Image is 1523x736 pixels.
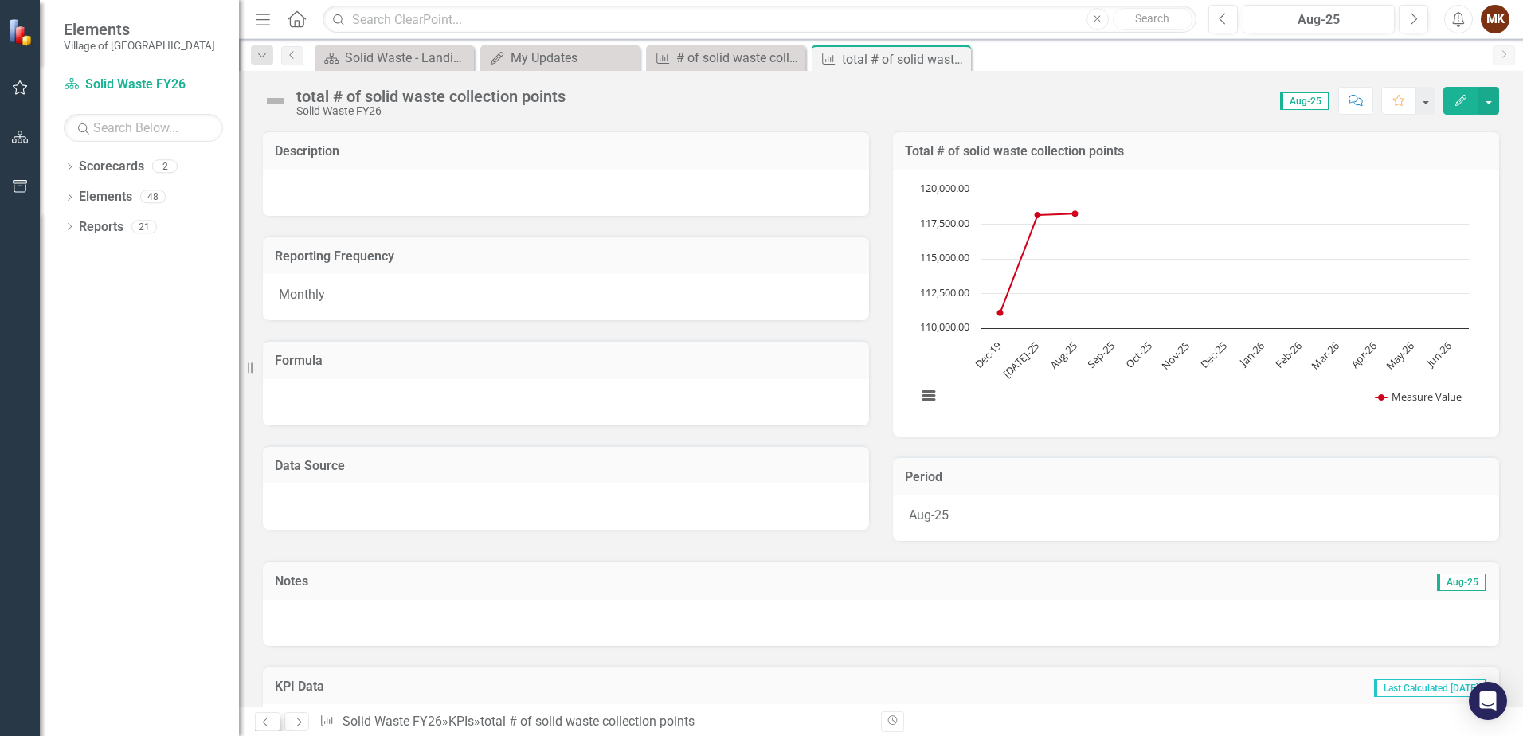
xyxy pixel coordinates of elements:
[1000,339,1042,381] text: [DATE]-25
[64,20,215,39] span: Elements
[1280,92,1329,110] span: Aug-25
[1308,339,1341,372] text: Mar-26
[920,285,969,299] text: 112,500.00
[650,48,801,68] a: # of solid waste collection consolidated complaints
[448,714,474,729] a: KPIs
[997,309,1004,315] path: Dec-19, 111,103.47. Measure Value.
[263,274,869,320] div: Monthly
[484,48,636,68] a: My Updates
[893,495,1499,541] div: Aug-25
[64,114,223,142] input: Search Below...
[1158,339,1192,372] text: Nov-25
[1374,679,1486,697] span: Last Calculated [DATE]
[1047,339,1080,372] text: Aug-25
[275,144,857,159] h3: Description
[1437,574,1486,591] span: Aug-25
[1248,10,1389,29] div: Aug-25
[1235,339,1267,370] text: Jan-26
[319,48,470,68] a: Solid Waste - Landing Page
[275,679,644,694] h3: KPI Data
[152,160,178,174] div: 2
[972,339,1004,371] text: Dec-19
[842,49,967,69] div: total # of solid waste collection points
[79,188,132,206] a: Elements
[1113,8,1192,30] button: Search
[676,48,801,68] div: # of solid waste collection consolidated complaints
[920,319,969,334] text: 110,000.00
[323,6,1196,33] input: Search ClearPoint...
[1197,339,1230,371] text: Dec-25
[1376,390,1462,404] button: Show Measure Value
[1481,5,1509,33] button: MK
[909,182,1483,421] div: Chart. Highcharts interactive chart.
[1084,339,1117,371] text: Sep-25
[905,144,1487,159] h3: Total # of solid waste collection points
[263,88,288,114] img: Not Defined
[79,158,144,176] a: Scorecards
[345,48,470,68] div: Solid Waste - Landing Page
[905,470,1487,484] h3: Period
[1423,339,1454,370] text: Jun-26
[275,459,857,473] h3: Data Source
[275,249,857,264] h3: Reporting Frequency
[480,714,695,729] div: total # of solid waste collection points
[1348,339,1380,370] text: Apr-26
[1072,210,1079,217] path: Aug-25, 118,260.96. Measure Value.
[918,385,940,407] button: View chart menu, Chart
[296,105,566,117] div: Solid Waste FY26
[920,250,969,264] text: 115,000.00
[296,88,566,105] div: total # of solid waste collection points
[1135,12,1169,25] span: Search
[64,39,215,52] small: Village of [GEOGRAPHIC_DATA]
[7,17,37,47] img: ClearPoint Strategy
[920,216,969,230] text: 117,500.00
[343,714,442,729] a: Solid Waste FY26
[140,190,166,204] div: 48
[275,574,760,589] h3: Notes
[1272,339,1305,371] text: Feb-26
[909,182,1477,421] svg: Interactive chart
[920,181,969,195] text: 120,000.00
[131,220,157,233] div: 21
[79,218,123,237] a: Reports
[319,713,869,731] div: » »
[511,48,636,68] div: My Updates
[1122,339,1154,370] text: Oct-25
[1469,682,1507,720] div: Open Intercom Messenger
[1243,5,1395,33] button: Aug-25
[1035,212,1041,218] path: Jul-25, 118,157.04. Measure Value.
[64,76,223,94] a: Solid Waste FY26
[275,354,857,368] h3: Formula
[1383,339,1417,373] text: May-26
